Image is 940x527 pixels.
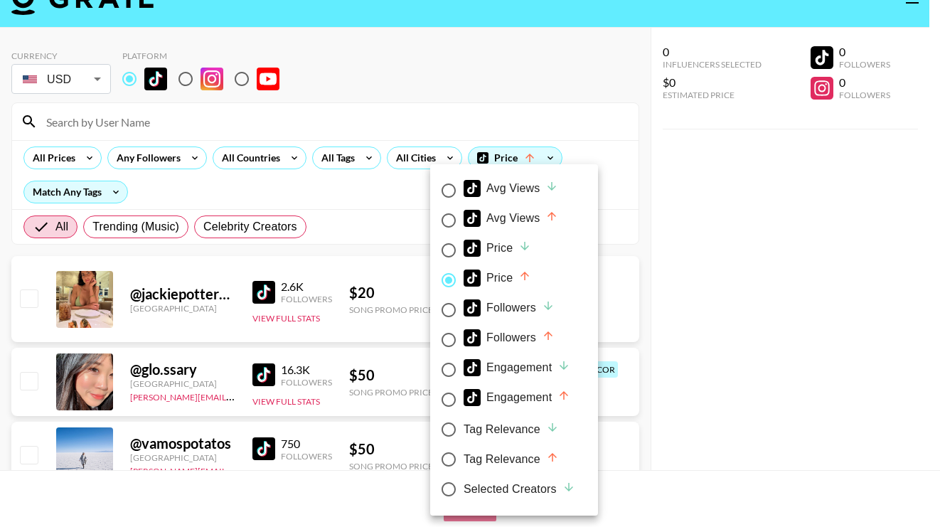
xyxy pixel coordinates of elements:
div: Engagement [464,359,570,376]
div: Avg Views [464,180,558,197]
div: Price [464,240,531,257]
div: Tag Relevance [464,451,559,468]
div: Tag Relevance [464,421,559,438]
div: Avg Views [464,210,558,227]
div: Selected Creators [464,481,575,498]
div: Followers [464,329,555,346]
iframe: Drift Widget Chat Controller [869,456,923,510]
div: Engagement [464,389,570,406]
div: Price [464,270,531,287]
div: Followers [464,299,555,316]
